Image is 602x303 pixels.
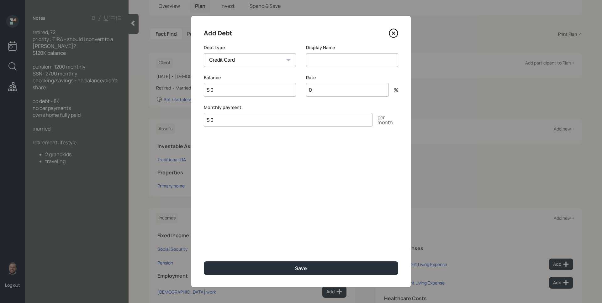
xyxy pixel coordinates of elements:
[372,115,398,125] div: per month
[204,261,398,275] button: Save
[204,44,296,51] label: Debt type
[204,104,398,110] label: Monthly payment
[306,44,398,51] label: Display Name
[306,74,398,81] label: Rate
[295,265,307,272] div: Save
[204,74,296,81] label: Balance
[204,28,232,38] h4: Add Debt
[389,87,398,92] div: %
